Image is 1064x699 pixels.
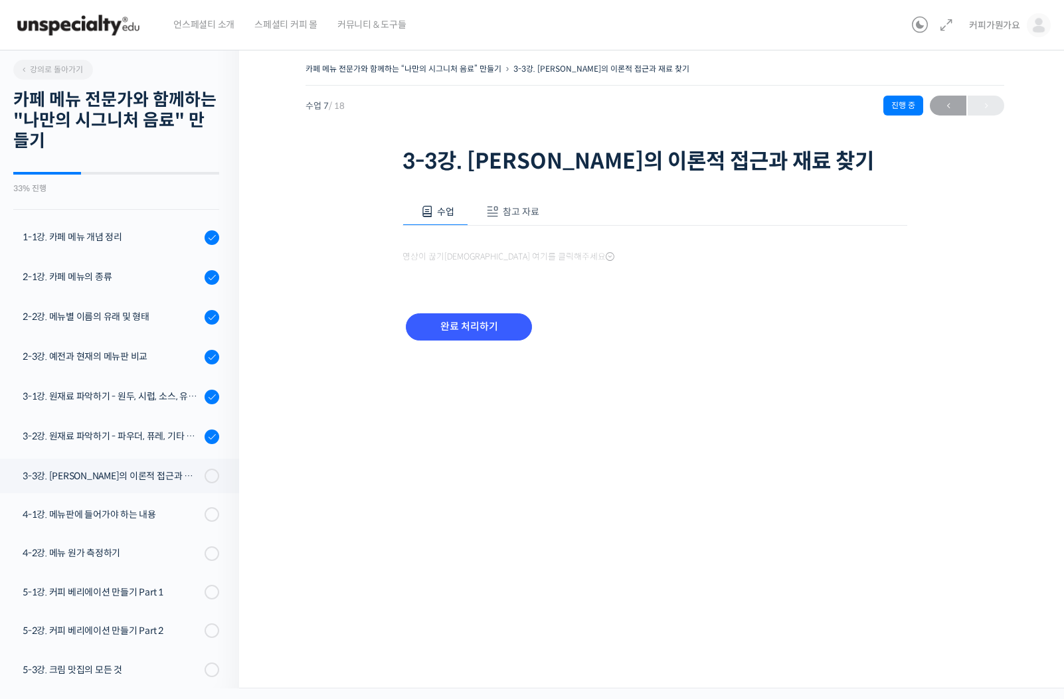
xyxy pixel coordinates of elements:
[23,309,201,324] div: 2-2강. 메뉴별 이름의 유래 및 형태
[23,230,201,244] div: 1-1강. 카페 메뉴 개념 정리
[13,60,93,80] a: 강의로 돌아가기
[969,19,1020,31] span: 커피가뭔가요
[13,90,219,152] h2: 카페 메뉴 전문가와 함께하는 "나만의 시그니처 음료" 만들기
[23,623,201,638] div: 5-2강. 커피 베리에이션 만들기 Part 2
[23,469,201,483] div: 3-3강. [PERSON_NAME]의 이론적 접근과 재료 찾기
[329,100,345,112] span: / 18
[23,349,201,364] div: 2-3강. 예전과 현재의 메뉴판 비교
[306,64,501,74] a: 카페 메뉴 전문가와 함께하는 “나만의 시그니처 음료” 만들기
[23,662,201,677] div: 5-3강. 크림 맛집의 모든 것
[306,102,345,110] span: 수업 7
[23,507,201,522] div: 4-1강. 메뉴판에 들어가야 하는 내용
[23,389,201,404] div: 3-1강. 원재료 파악하기 - 원두, 시럽, 소스, 유제품
[23,270,201,284] div: 2-1강. 카페 메뉴의 종류
[402,252,614,262] span: 영상이 끊기[DEMOGRAPHIC_DATA] 여기를 클릭해주세요
[23,546,201,560] div: 4-2강. 메뉴 원가 측정하기
[513,64,689,74] a: 3-3강. [PERSON_NAME]의 이론적 접근과 재료 찾기
[23,585,201,599] div: 5-1강. 커피 베리에이션 만들기 Part 1
[437,206,454,218] span: 수업
[503,206,539,218] span: 참고 자료
[883,96,923,116] div: 진행 중
[20,64,83,74] span: 강의로 돌아가기
[23,429,201,443] div: 3-2강. 원재료 파악하기 - 파우더, 퓨레, 기타 잔 쉐입, 사용도구
[13,185,219,193] div: 33% 진행
[930,97,966,115] span: ←
[406,313,532,341] input: 완료 처리하기
[402,149,907,174] h1: 3-3강. [PERSON_NAME]의 이론적 접근과 재료 찾기
[930,96,966,116] a: ←이전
